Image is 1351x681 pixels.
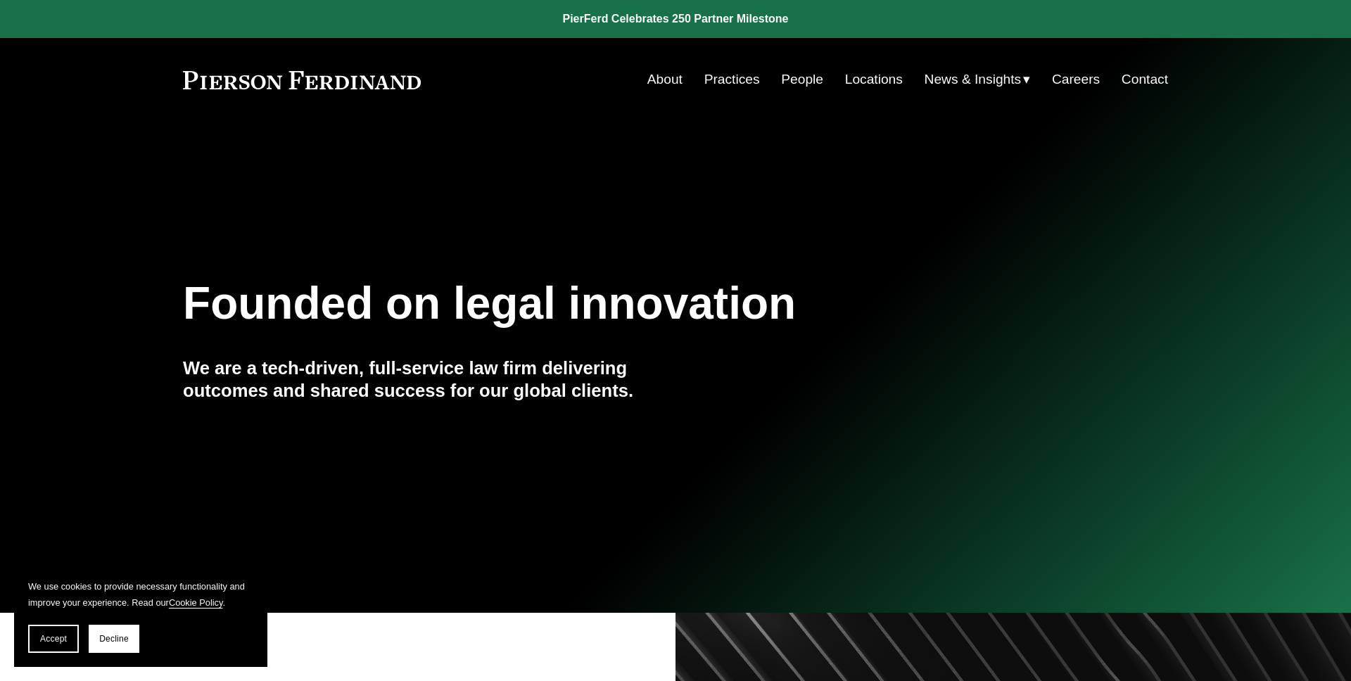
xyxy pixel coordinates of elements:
[14,564,267,667] section: Cookie banner
[1122,66,1168,93] a: Contact
[845,66,903,93] a: Locations
[28,625,79,653] button: Accept
[925,66,1031,93] a: folder dropdown
[28,578,253,611] p: We use cookies to provide necessary functionality and improve your experience. Read our .
[89,625,139,653] button: Decline
[99,634,129,644] span: Decline
[183,278,1004,329] h1: Founded on legal innovation
[704,66,760,93] a: Practices
[781,66,823,93] a: People
[925,68,1022,92] span: News & Insights
[1052,66,1100,93] a: Careers
[169,597,223,608] a: Cookie Policy
[183,357,675,402] h4: We are a tech-driven, full-service law firm delivering outcomes and shared success for our global...
[647,66,683,93] a: About
[40,634,67,644] span: Accept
